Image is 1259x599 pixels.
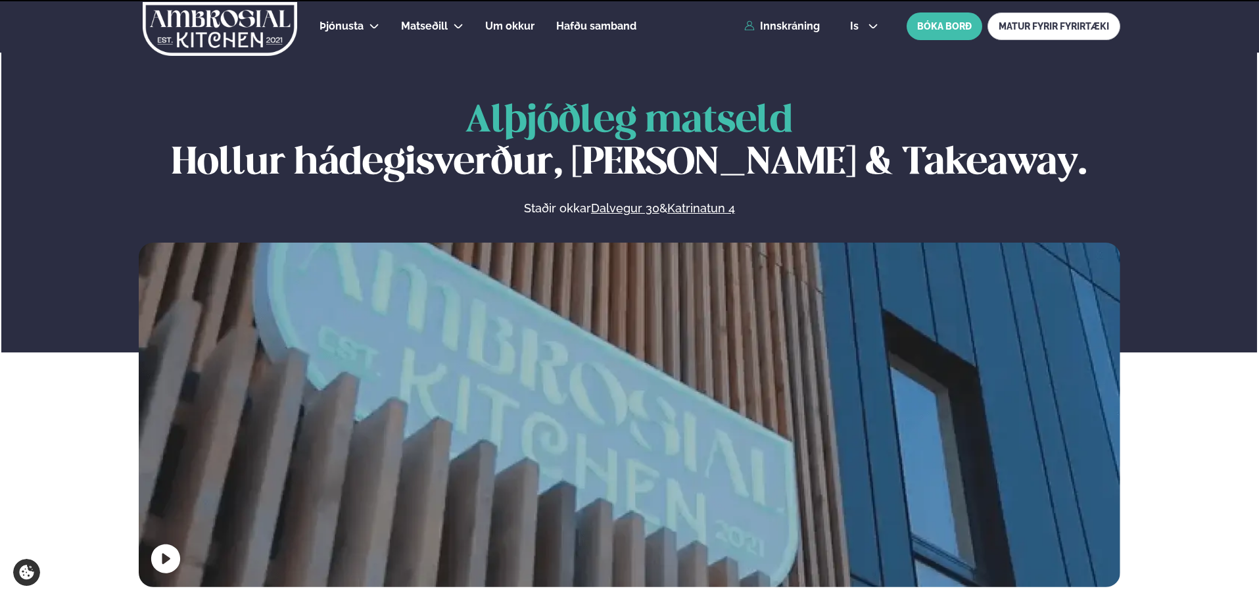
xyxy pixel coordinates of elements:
[320,20,364,32] span: Þjónusta
[744,20,820,32] a: Innskráning
[556,20,636,32] span: Hafðu samband
[485,18,534,34] a: Um okkur
[556,18,636,34] a: Hafðu samband
[667,201,735,216] a: Katrinatun 4
[840,21,889,32] button: is
[907,12,982,40] button: BÓKA BORÐ
[987,12,1120,40] a: MATUR FYRIR FYRIRTÆKI
[320,18,364,34] a: Þjónusta
[465,103,793,139] span: Alþjóðleg matseld
[850,21,863,32] span: is
[141,2,298,56] img: logo
[401,18,448,34] a: Matseðill
[13,559,40,586] a: Cookie settings
[139,101,1120,185] h1: Hollur hádegisverður, [PERSON_NAME] & Takeaway.
[591,201,659,216] a: Dalvegur 30
[401,20,448,32] span: Matseðill
[381,201,878,216] p: Staðir okkar &
[485,20,534,32] span: Um okkur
